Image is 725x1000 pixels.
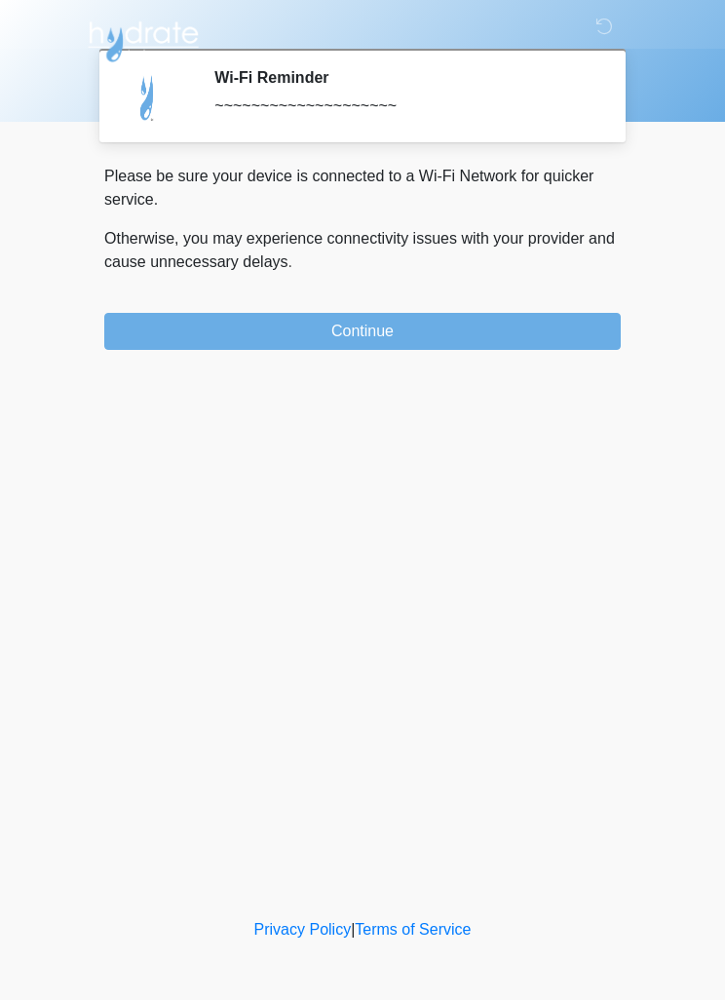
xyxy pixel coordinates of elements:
[214,95,591,118] div: ~~~~~~~~~~~~~~~~~~~~
[119,68,177,127] img: Agent Avatar
[104,313,621,350] button: Continue
[254,921,352,938] a: Privacy Policy
[104,165,621,212] p: Please be sure your device is connected to a Wi-Fi Network for quicker service.
[355,921,471,938] a: Terms of Service
[104,227,621,274] p: Otherwise, you may experience connectivity issues with your provider and cause unnecessary delays
[288,253,292,270] span: .
[351,921,355,938] a: |
[85,15,202,63] img: Hydrate IV Bar - Scottsdale Logo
